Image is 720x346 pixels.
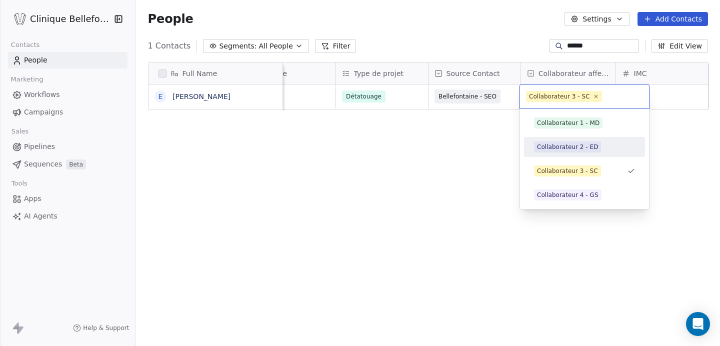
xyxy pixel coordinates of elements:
[537,142,598,151] div: Collaborateur 2 - ED
[529,92,590,101] div: Collaborateur 3 - SC
[537,190,598,199] div: Collaborateur 4 - GS
[524,113,645,205] div: Suggestions
[537,118,599,127] div: Collaborateur 1 - MD
[537,166,598,175] div: Collaborateur 3 - SC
